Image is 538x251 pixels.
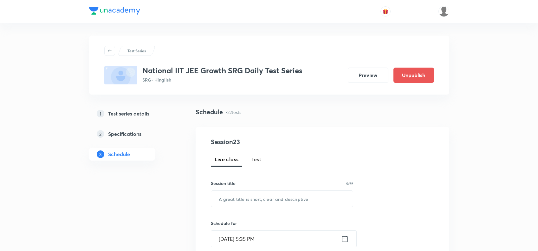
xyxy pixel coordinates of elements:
span: Test [251,155,262,163]
h5: Test series details [108,110,149,117]
img: Company Logo [89,7,140,15]
input: A great title is short, clear and descriptive [211,191,353,207]
h5: Schedule [108,150,130,158]
h5: Specifications [108,130,141,138]
a: 1Test series details [89,107,175,120]
img: Shahid ahmed [438,6,449,17]
h3: National IIT JEE Growth SRG Daily Test Series [142,66,302,75]
p: Test Series [127,48,146,54]
h6: Session title [211,180,236,187]
p: • 22 tests [225,109,241,116]
img: avatar [383,9,388,14]
p: 0/99 [346,182,353,185]
h4: Session 23 [211,137,327,147]
span: Live class [215,155,239,163]
p: 1 [97,110,104,117]
a: Company Logo [89,7,140,16]
p: SRG • Hinglish [142,76,302,83]
img: fallback-thumbnail.png [104,66,137,84]
button: avatar [380,6,391,17]
p: 2 [97,130,104,138]
button: Preview [348,68,388,83]
a: 2Specifications [89,128,175,140]
p: 3 [97,150,104,158]
h4: Schedule [196,107,223,117]
h6: Schedule for [211,220,353,227]
button: Unpublish [393,68,434,83]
